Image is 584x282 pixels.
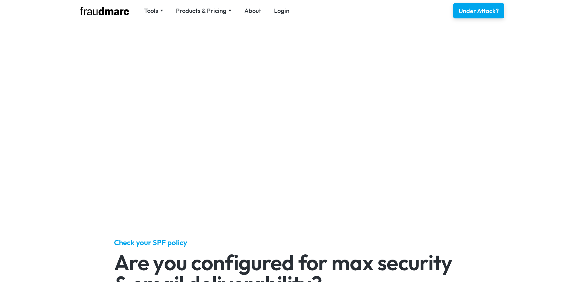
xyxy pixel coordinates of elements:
[244,6,261,15] a: About
[274,6,289,15] a: Login
[144,6,163,15] div: Tools
[453,3,504,18] a: Under Attack?
[114,238,470,247] h5: Check your SPF policy
[144,6,158,15] div: Tools
[176,6,231,15] div: Products & Pricing
[176,6,227,15] div: Products & Pricing
[459,7,499,15] div: Under Attack?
